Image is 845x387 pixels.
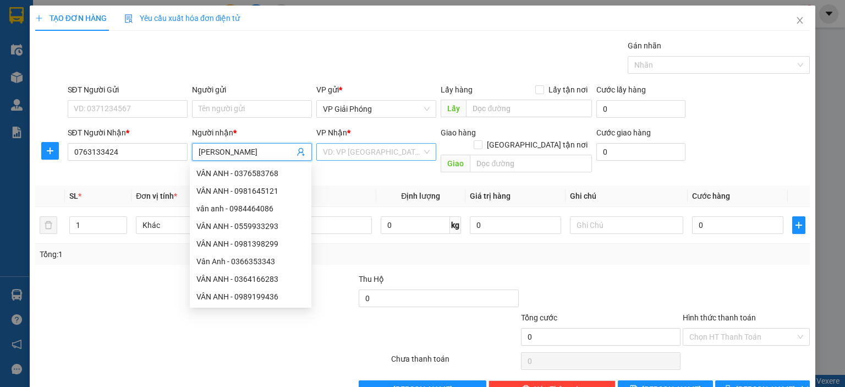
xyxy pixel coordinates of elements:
div: VÂN ANH - 0981398299 [190,235,311,253]
span: plus [42,146,58,155]
button: plus [792,216,805,234]
div: VP gửi [316,84,436,96]
div: Vân Anh - 0366353343 [196,255,305,268]
label: Hình thức thanh toán [683,313,756,322]
img: icon [124,14,133,23]
span: Lấy tận nơi [544,84,592,96]
div: Vân Anh - 0366353343 [190,253,311,270]
div: VÂN ANH - 0559933293 [190,217,311,235]
span: Đơn vị tính [136,192,177,200]
div: VÂN ANH - 0981398299 [196,238,305,250]
span: VP Nhận [316,128,347,137]
span: SL [69,192,78,200]
span: plus [35,14,43,22]
div: VÂN ANH - 0376583768 [190,165,311,182]
div: SĐT Người Nhận [68,127,188,139]
span: user-add [297,148,305,156]
label: Cước lấy hàng [596,85,646,94]
div: VÂN ANH - 0559933293 [196,220,305,232]
th: Ghi chú [566,186,688,207]
span: [GEOGRAPHIC_DATA] tận nơi [482,139,592,151]
span: TẠO ĐƠN HÀNG [35,14,107,23]
span: plus [793,221,805,230]
span: Giao hàng [441,128,476,137]
input: VD: Bàn, Ghế [259,216,372,234]
input: Dọc đường [466,100,592,117]
div: VÂN ANH - 0981645121 [196,185,305,197]
div: VÂN ANH - 0364166283 [190,270,311,288]
input: 0 [470,216,561,234]
div: vân anh - 0984464086 [196,203,305,215]
div: VÂN ANH - 0989199436 [190,288,311,306]
div: Chưa thanh toán [390,353,519,372]
div: vân anh - 0984464086 [190,200,311,217]
label: Cước giao hàng [596,128,651,137]
span: Thu Hộ [359,275,384,284]
span: Lấy [441,100,466,117]
input: Cước giao hàng [596,143,685,161]
input: Cước lấy hàng [596,100,685,118]
label: Gán nhãn [628,41,661,50]
span: close [795,16,804,25]
div: VÂN ANH - 0376583768 [196,167,305,179]
span: Khác [142,217,243,233]
span: kg [450,216,461,234]
span: Lấy hàng [441,85,473,94]
button: Close [784,6,815,36]
span: Yêu cầu xuất hóa đơn điện tử [124,14,240,23]
div: VÂN ANH - 0364166283 [196,273,305,285]
div: Tổng: 1 [40,248,327,260]
span: Cước hàng [692,192,730,200]
span: VP Giải Phóng [323,101,430,117]
div: Người gửi [192,84,312,96]
input: Dọc đường [470,155,592,172]
div: VÂN ANH - 0981645121 [190,182,311,200]
div: Người nhận [192,127,312,139]
button: delete [40,216,57,234]
span: Tổng cước [521,313,557,322]
span: Định lượng [401,192,440,200]
div: VÂN ANH - 0989199436 [196,291,305,303]
button: plus [41,142,59,160]
span: Giá trị hàng [470,192,511,200]
span: Giao [441,155,470,172]
input: Ghi Chú [570,216,683,234]
div: SĐT Người Gửi [68,84,188,96]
